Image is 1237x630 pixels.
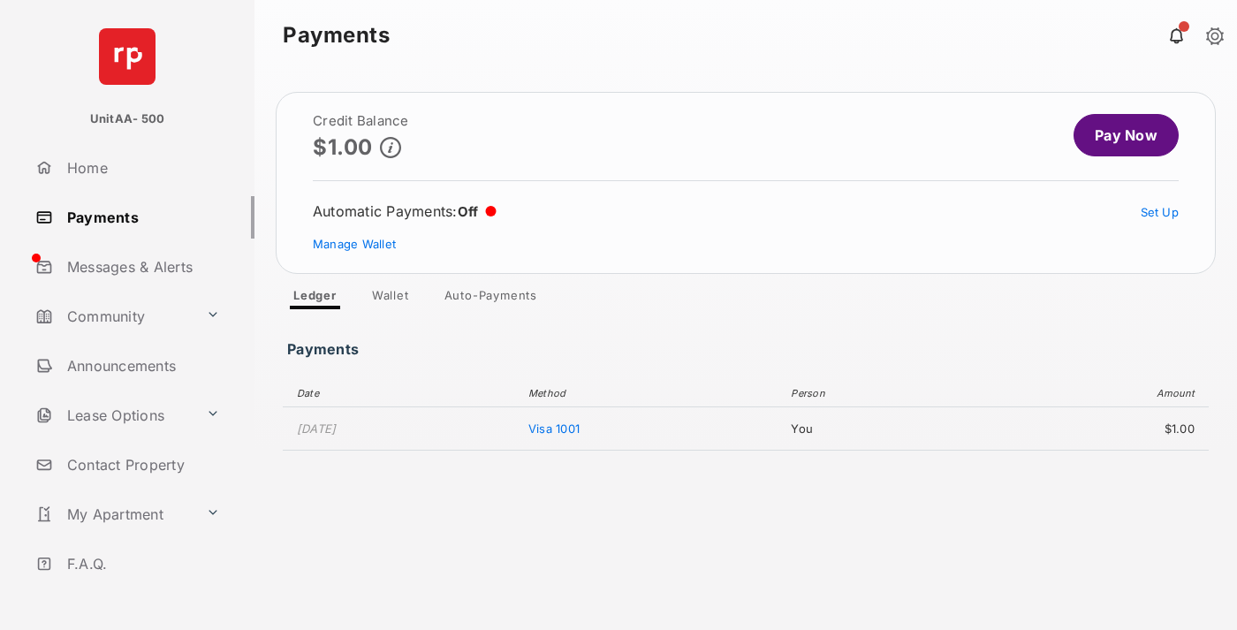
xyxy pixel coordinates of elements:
p: UnitAA- 500 [90,110,165,128]
a: My Apartment [28,493,199,535]
a: Home [28,147,254,189]
a: Set Up [1141,205,1180,219]
a: Contact Property [28,444,254,486]
img: svg+xml;base64,PHN2ZyB4bWxucz0iaHR0cDovL3d3dy53My5vcmcvMjAwMC9zdmciIHdpZHRoPSI2NCIgaGVpZ2h0PSI2NC... [99,28,156,85]
strong: Payments [283,25,390,46]
p: $1.00 [313,135,373,159]
span: Visa 1001 [528,421,580,436]
th: Date [283,380,520,407]
a: F.A.Q. [28,543,254,585]
td: $1.00 [975,407,1209,451]
div: Automatic Payments : [313,202,497,220]
a: Payments [28,196,254,239]
a: Wallet [358,288,423,309]
time: [DATE] [297,421,337,436]
h2: Credit Balance [313,114,409,128]
h3: Payments [287,341,364,348]
th: Amount [975,380,1209,407]
a: Messages & Alerts [28,246,254,288]
span: Off [458,203,479,220]
td: You [782,407,975,451]
a: Announcements [28,345,254,387]
a: Ledger [279,288,351,309]
th: Method [520,380,782,407]
a: Manage Wallet [313,237,396,251]
a: Community [28,295,199,338]
a: Lease Options [28,394,199,436]
a: Auto-Payments [430,288,551,309]
th: Person [782,380,975,407]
